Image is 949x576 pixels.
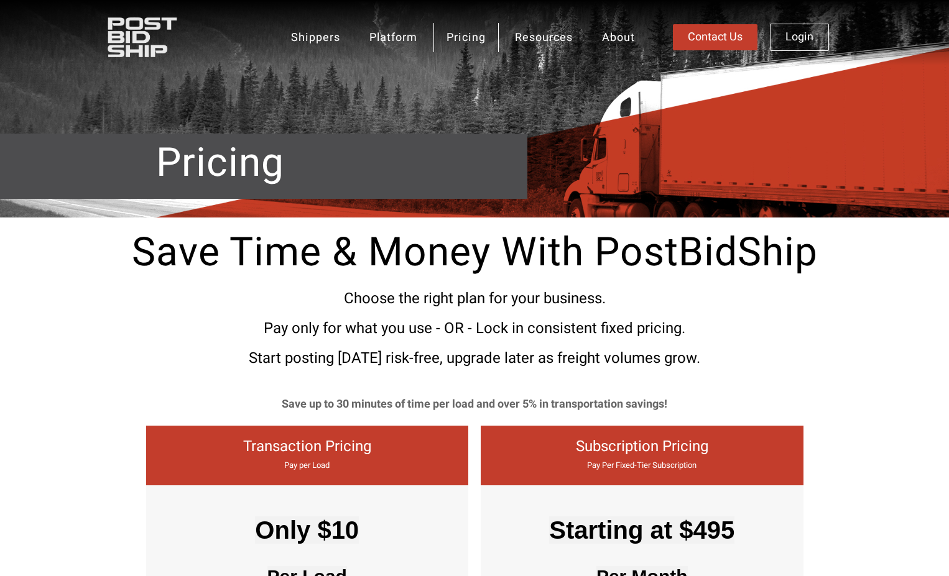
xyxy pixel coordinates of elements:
a: About [589,23,648,52]
span: Starting at $495 [549,516,734,544]
a: Shippers [278,23,353,52]
a: Login [770,24,829,51]
a: Resources [502,23,586,52]
h1: Save Time & Money With PostBidShip [108,233,841,273]
a: Pricing [433,23,499,52]
h2: Subscription Pricing [481,438,803,456]
span: Only $10 [255,516,359,544]
a: Contact Us [673,24,757,50]
h4: Choose the right plan for your business. Pay only for what you use - OR - Lock in consistent fixe... [108,291,841,366]
span: Login [785,32,813,43]
img: PostBidShip [108,17,216,57]
h2: Transaction Pricing [146,438,469,456]
b: Save up to 30 minutes of time per load and over 5% in transportation savings! [282,396,667,413]
span: Pricing [156,140,284,188]
span: Pay per Load [284,459,330,471]
a: Platform [356,23,430,52]
span: Pay Per Fixed-Tier Subscription [587,459,697,471]
span: Contact Us [688,32,743,43]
